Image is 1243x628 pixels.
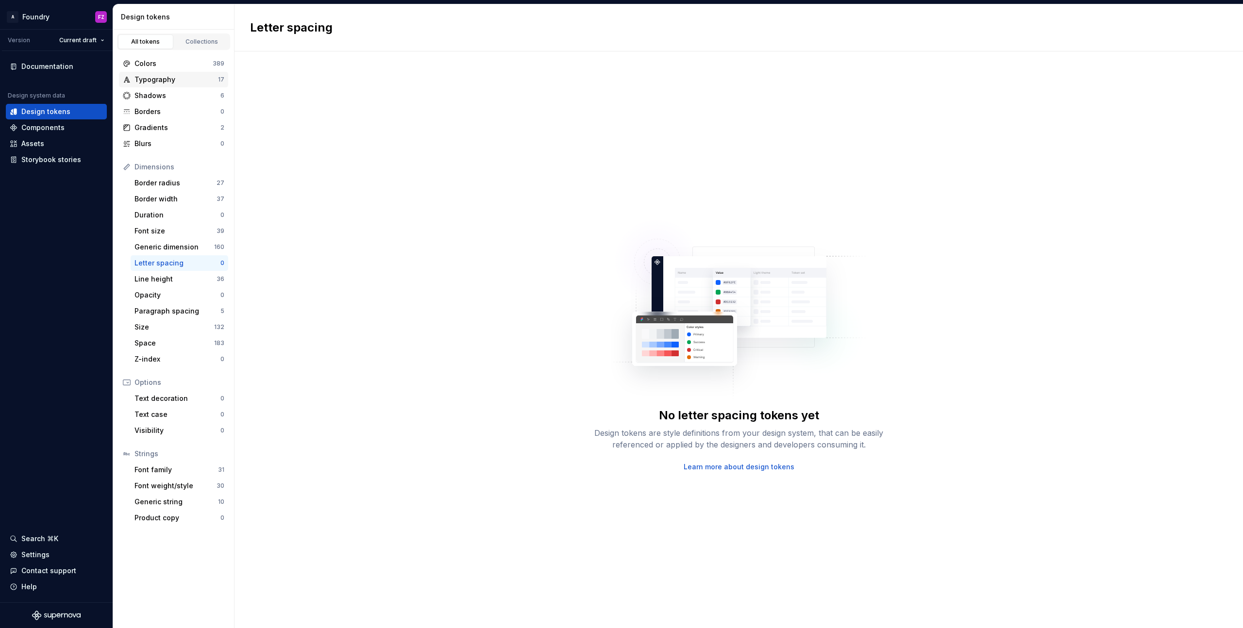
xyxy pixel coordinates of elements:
a: Design tokens [6,104,107,119]
div: Design tokens [21,107,70,116]
div: 0 [220,211,224,219]
a: Storybook stories [6,152,107,167]
div: Design tokens [121,12,230,22]
div: 0 [220,259,224,267]
div: Strings [134,449,224,459]
a: Text decoration0 [131,391,228,406]
div: Collections [178,38,226,46]
div: Font family [134,465,218,475]
div: Colors [134,59,213,68]
div: Borders [134,107,220,116]
a: Gradients2 [119,120,228,135]
div: No letter spacing tokens yet [659,408,819,423]
div: Design system data [8,92,65,99]
div: Dimensions [134,162,224,172]
div: Visibility [134,426,220,435]
button: Help [6,579,107,595]
a: Product copy0 [131,510,228,526]
div: Border width [134,194,217,204]
div: Duration [134,210,220,220]
div: 389 [213,60,224,67]
a: Generic string10 [131,494,228,510]
div: Gradients [134,123,220,132]
a: Colors389 [119,56,228,71]
a: Typography17 [119,72,228,87]
a: Learn more about design tokens [684,462,794,472]
div: 30 [217,482,224,490]
div: 0 [220,291,224,299]
div: Generic string [134,497,218,507]
a: Opacity0 [131,287,228,303]
button: Contact support [6,563,107,578]
div: 31 [218,466,224,474]
a: Generic dimension160 [131,239,228,255]
a: Size132 [131,319,228,335]
div: 0 [220,411,224,418]
div: Text case [134,410,220,419]
a: Shadows6 [119,88,228,103]
a: Duration0 [131,207,228,223]
div: 0 [220,514,224,522]
div: Search ⌘K [21,534,58,544]
div: 160 [214,243,224,251]
div: Text decoration [134,394,220,403]
div: 27 [217,179,224,187]
h2: Letter spacing [250,20,333,35]
div: Border radius [134,178,217,188]
div: Blurs [134,139,220,149]
div: 0 [220,427,224,434]
a: Border radius27 [131,175,228,191]
div: Storybook stories [21,155,81,165]
a: Border width37 [131,191,228,207]
div: Version [8,36,30,44]
a: Borders0 [119,104,228,119]
div: Space [134,338,214,348]
button: AFoundryFZ [2,6,111,27]
div: 5 [220,307,224,315]
div: Size [134,322,214,332]
div: Line height [134,274,217,284]
div: Documentation [21,62,73,71]
a: Space183 [131,335,228,351]
div: 37 [217,195,224,203]
div: 2 [220,124,224,132]
a: Z-index0 [131,351,228,367]
div: FZ [98,13,104,21]
div: 39 [217,227,224,235]
div: Opacity [134,290,220,300]
div: Contact support [21,566,76,576]
div: Assets [21,139,44,149]
button: Current draft [55,33,109,47]
a: Components [6,120,107,135]
a: Visibility0 [131,423,228,438]
div: 0 [220,395,224,402]
a: Font size39 [131,223,228,239]
div: Settings [21,550,50,560]
div: Foundry [22,12,50,22]
div: Letter spacing [134,258,220,268]
div: All tokens [121,38,170,46]
div: 10 [218,498,224,506]
div: Shadows [134,91,220,100]
a: Blurs0 [119,136,228,151]
a: Paragraph spacing5 [131,303,228,319]
div: Generic dimension [134,242,214,252]
div: Z-index [134,354,220,364]
div: Help [21,582,37,592]
div: A [7,11,18,23]
span: Current draft [59,36,97,44]
div: 0 [220,140,224,148]
div: Font size [134,226,217,236]
div: Design tokens are style definitions from your design system, that can be easily referenced or app... [584,427,894,450]
svg: Supernova Logo [32,611,81,620]
div: 36 [217,275,224,283]
div: 132 [214,323,224,331]
div: Components [21,123,65,132]
div: 0 [220,108,224,116]
div: Product copy [134,513,220,523]
a: Font family31 [131,462,228,478]
a: Assets [6,136,107,151]
div: 6 [220,92,224,99]
a: Letter spacing0 [131,255,228,271]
